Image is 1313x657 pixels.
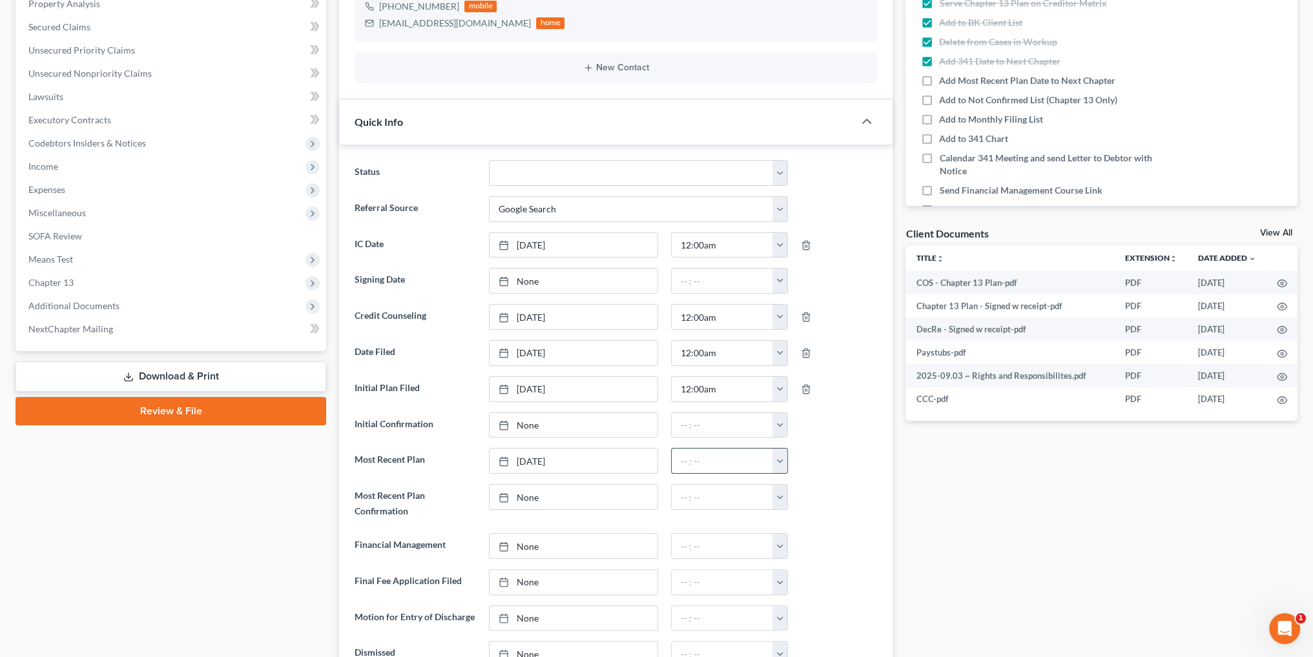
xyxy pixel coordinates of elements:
td: PDF [1115,271,1188,294]
a: [DATE] [490,449,657,473]
a: None [490,606,657,631]
span: Delete from Cases in Workup [939,36,1057,47]
span: Add to BK Client List [939,17,1022,28]
a: SOFA Review [18,225,326,248]
td: PDF [1115,294,1188,318]
label: Date Filed [348,340,482,366]
a: Secured Claims [18,15,326,39]
a: None [490,485,657,509]
td: Chapter 13 Plan - Signed w receipt-pdf [905,294,1115,318]
a: Extensionunfold_more [1125,253,1177,263]
label: Signing Date [348,268,482,294]
i: unfold_more [1170,255,1177,263]
span: Income [28,161,58,172]
span: Unsecured Nonpriority Claims [28,68,152,79]
label: Initial Confirmation [348,412,482,438]
label: Initial Plan Filed [348,376,482,402]
a: None [490,413,657,438]
span: Add Most Recent Plan Date to Next Chapter [939,75,1115,86]
div: mobile [464,1,497,12]
span: NextChapter Mailing [28,323,113,334]
span: Secured Claims [28,21,90,32]
td: COS - Chapter 13 Plan-pdf [905,271,1115,294]
a: [DATE] [490,305,657,329]
a: View All [1260,228,1292,238]
input: -- : -- [672,377,773,401]
label: Motion for Entry of Discharge [348,605,482,631]
td: PDF [1115,387,1188,410]
a: Executory Contracts [18,108,326,132]
td: [DATE] [1188,318,1266,341]
input: -- : -- [672,449,773,473]
td: CCC-pdf [905,387,1115,410]
td: [DATE] [1188,271,1266,294]
input: -- : -- [672,606,773,631]
input: -- : -- [672,233,773,258]
a: None [490,268,657,293]
td: [DATE] [1188,387,1266,410]
td: 2025-09.03 ~ Rights and Responsibilites.pdf [905,364,1115,387]
span: Miscellaneous [28,207,86,218]
input: -- : -- [672,305,773,329]
span: Additional Documents [28,300,119,311]
td: PDF [1115,318,1188,341]
label: IC Date [348,232,482,258]
span: Add to Not Confirmed List (Chapter 13 Only) [939,94,1117,105]
a: Date Added expand_more [1198,253,1256,263]
a: Lawsuits [18,85,326,108]
span: Calendar 341 Meeting and send Letter to Debtor with Notice [939,152,1152,176]
a: [DATE] [490,233,657,258]
a: Review & File [16,397,326,425]
a: Download & Print [16,361,326,392]
button: New Contact [365,63,867,73]
a: Titleunfold_more [916,253,944,263]
div: Client Documents [905,227,988,240]
label: Credit Counseling [348,304,482,330]
span: Add to 341 Chart [939,133,1008,144]
input: -- : -- [672,485,773,509]
label: Final Fee Application Filed [348,569,482,595]
td: [DATE] [1188,364,1266,387]
span: Chapter 13 [28,277,74,288]
i: expand_more [1248,255,1256,263]
input: -- : -- [672,341,773,365]
td: [DATE] [1188,294,1266,318]
a: Unsecured Priority Claims [18,39,326,62]
td: PDF [1115,364,1188,387]
span: Unsecured Priority Claims [28,45,135,56]
span: 1 [1296,613,1306,623]
label: Status [348,160,482,186]
span: Expenses [28,184,65,195]
span: Executory Contracts [28,114,111,125]
a: None [490,534,657,558]
div: home [536,17,564,29]
span: SOFA Review [28,230,82,241]
input: -- : -- [672,570,773,594]
label: Most Recent Plan Confirmation [348,484,482,523]
td: PDF [1115,341,1188,364]
span: Lawsuits [28,91,63,102]
label: Most Recent Plan [348,448,482,474]
label: Referral Source [348,196,482,222]
span: Add 341 Date to Next Chapter [939,56,1060,66]
span: Save FS copy of Petition and Schedules to S Drive [939,204,1137,215]
td: [DATE] [1188,341,1266,364]
iframe: Intercom live chat [1269,613,1300,644]
td: DecRe - Signed w receipt-pdf [905,318,1115,341]
span: Codebtors Insiders & Notices [28,137,146,148]
span: Quick Info [355,116,403,128]
td: Paystubs-pdf [905,341,1115,364]
i: unfold_more [936,255,944,263]
span: Send Financial Management Course Link [939,185,1102,196]
span: Means Test [28,254,73,265]
div: [EMAIL_ADDRESS][DOMAIN_NAME] [379,17,531,30]
a: Unsecured Nonpriority Claims [18,62,326,85]
a: NextChapter Mailing [18,318,326,341]
a: [DATE] [490,341,657,365]
a: [DATE] [490,377,657,401]
input: -- : -- [672,534,773,558]
span: Add to Monthly Filing List [939,114,1043,125]
label: Financial Management [348,533,482,559]
input: -- : -- [672,413,773,438]
a: None [490,570,657,594]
